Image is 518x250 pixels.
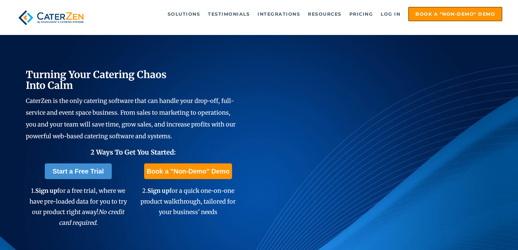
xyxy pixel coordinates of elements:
span: 1. for a free trial, where we have pre-loaded data for you to try our product right away! [29,187,127,226]
span: CaterZen is the only catering software that can handle your drop-off, full-service and event spac... [26,97,236,140]
a: Solutions [164,8,204,21]
img: caterzen [16,7,86,28]
a: Start a Free Trial [45,163,112,179]
span: Turning Your Catering Chaos Into Calm [26,68,167,92]
span: 2. for a quick one-on-one product walkthrough, tailored for your business' needs [141,187,236,216]
a: Book a "Non-Demo" Demo [408,7,502,21]
a: Testimonials [205,8,253,21]
a: Log in [377,8,404,21]
span: Sign up [147,187,169,194]
a: Book a "Non-Demo" Demo [144,163,232,179]
a: Resources [305,8,345,21]
span: 2 Ways To Get You Started: [91,148,176,156]
span: Sign up [35,187,57,194]
em: No credit card required. [59,208,125,226]
a: Integrations [254,8,303,21]
div: Navigation Menu [99,7,502,21]
a: Pricing [346,8,376,21]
